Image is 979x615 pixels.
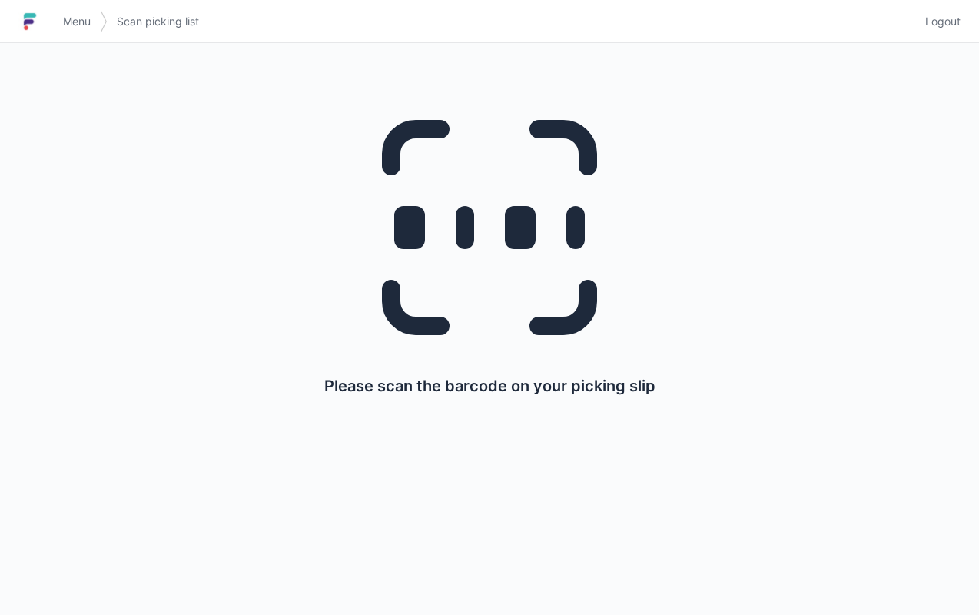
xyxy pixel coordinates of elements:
span: Logout [925,14,961,29]
span: Menu [63,14,91,29]
p: Please scan the barcode on your picking slip [324,375,655,397]
a: Scan picking list [108,8,208,35]
a: Logout [916,8,961,35]
img: svg> [100,3,108,40]
img: logo-small.jpg [18,9,41,34]
a: Menu [54,8,100,35]
span: Scan picking list [117,14,199,29]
